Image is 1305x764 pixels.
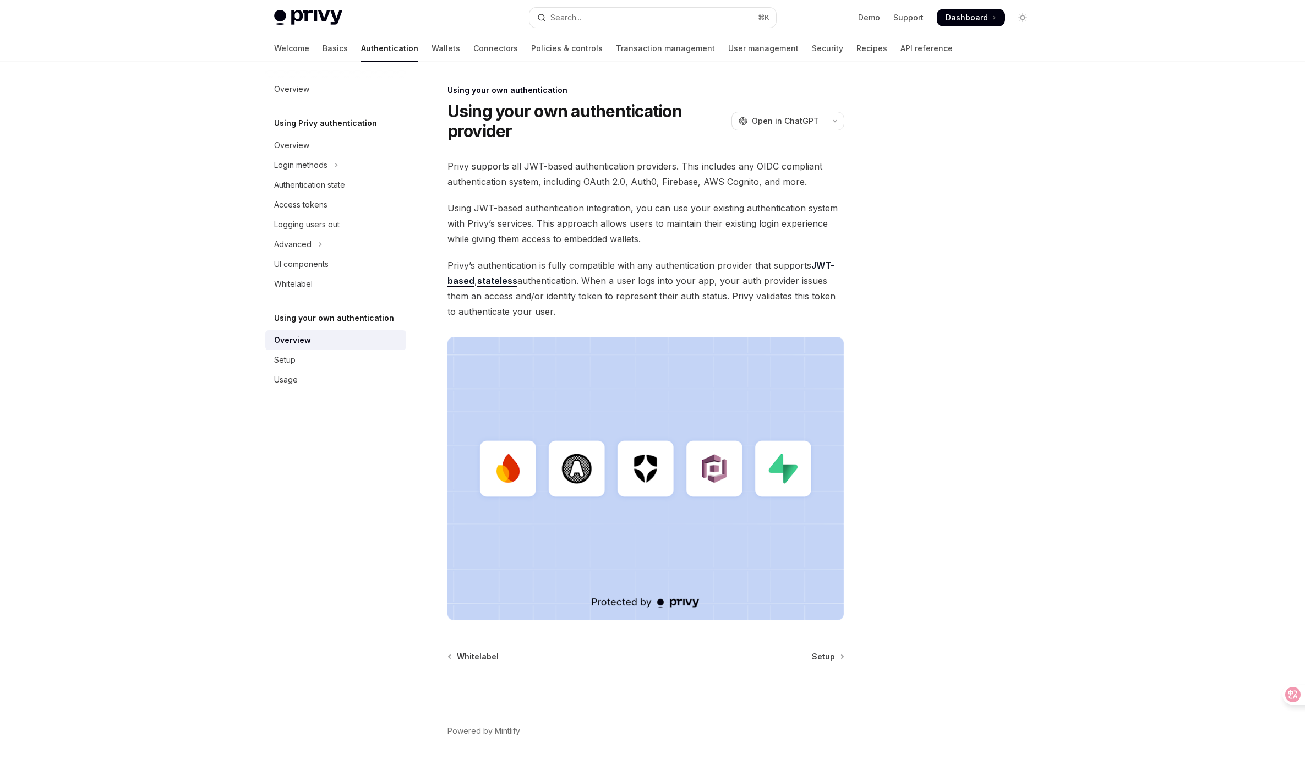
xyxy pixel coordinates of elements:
img: light logo [274,10,342,25]
a: Basics [323,35,348,62]
div: Authentication state [274,178,345,192]
div: UI components [274,258,329,271]
a: Overview [265,330,406,350]
a: Authentication state [265,175,406,195]
span: Setup [812,651,835,662]
div: Search... [550,11,581,24]
div: Overview [274,83,309,96]
a: UI components [265,254,406,274]
span: Dashboard [946,12,988,23]
div: Logging users out [274,218,340,231]
a: Policies & controls [531,35,603,62]
div: Overview [274,334,311,347]
div: Login methods [274,159,327,172]
span: Open in ChatGPT [752,116,819,127]
div: Usage [274,373,298,386]
a: Dashboard [937,9,1005,26]
a: API reference [900,35,953,62]
a: Demo [858,12,880,23]
a: Access tokens [265,195,406,215]
div: Using your own authentication [447,85,844,96]
a: User management [728,35,799,62]
span: Using JWT-based authentication integration, you can use your existing authentication system with ... [447,200,844,247]
button: Open search [529,8,776,28]
div: Access tokens [274,198,327,211]
button: Toggle dark mode [1014,9,1031,26]
img: JWT-based auth splash [447,337,844,620]
a: Powered by Mintlify [447,725,520,736]
h1: Using your own authentication provider [447,101,727,141]
a: Whitelabel [265,274,406,294]
a: Recipes [856,35,887,62]
h5: Using Privy authentication [274,117,377,130]
a: Whitelabel [449,651,499,662]
span: Privy’s authentication is fully compatible with any authentication provider that supports , authe... [447,258,844,319]
a: Security [812,35,843,62]
h5: Using your own authentication [274,312,394,325]
span: Whitelabel [457,651,499,662]
div: Overview [274,139,309,152]
a: Connectors [473,35,518,62]
a: Setup [812,651,843,662]
span: Privy supports all JWT-based authentication providers. This includes any OIDC compliant authentic... [447,159,844,189]
button: Open in ChatGPT [731,112,826,130]
a: Support [893,12,924,23]
a: Authentication [361,35,418,62]
a: stateless [477,275,517,287]
a: Usage [265,370,406,390]
a: Overview [265,79,406,99]
div: Whitelabel [274,277,313,291]
button: Toggle Login methods section [265,155,406,175]
a: Overview [265,135,406,155]
a: Wallets [432,35,460,62]
a: Transaction management [616,35,715,62]
div: Advanced [274,238,312,251]
a: Welcome [274,35,309,62]
div: Setup [274,353,296,367]
button: Toggle Advanced section [265,234,406,254]
a: Setup [265,350,406,370]
a: Logging users out [265,215,406,234]
span: ⌘ K [758,13,769,22]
